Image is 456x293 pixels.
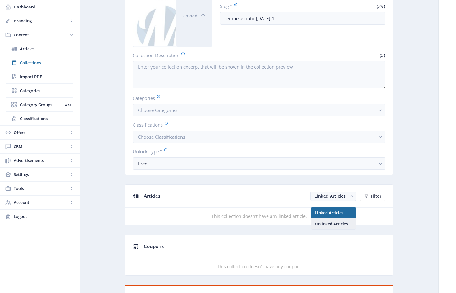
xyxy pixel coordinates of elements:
[6,112,73,125] a: Classifications
[376,3,385,9] span: (29)
[311,218,356,229] nb-option: Unlinked Articles
[20,101,62,108] span: Category Groups
[14,171,68,178] span: Settings
[133,131,385,143] button: Choose Classifications
[6,70,73,83] a: Import PDF
[360,192,385,201] button: Filter
[125,263,393,270] div: This collection doesn’t have any coupon.
[133,95,381,101] label: Categories
[14,18,68,24] span: Branding
[314,193,346,199] span: Linked Articles
[144,193,160,199] span: Articles
[379,52,385,58] span: (0)
[20,74,73,80] span: Import PDF
[138,134,185,140] span: Choose Classifications
[14,157,68,164] span: Advertisements
[220,12,385,25] input: this-is-how-a-slug-looks-like
[20,60,73,66] span: Collections
[14,4,75,10] span: Dashboard
[14,129,68,136] span: Offers
[133,52,257,59] label: Collection Description
[125,184,393,225] app-collection-view: Articles
[62,101,73,108] nb-badge: Web
[138,160,375,167] div: Free
[14,213,75,219] span: Logout
[6,98,73,111] a: Category GroupsWeb
[182,13,198,18] span: Upload
[133,104,385,116] button: Choose Categories
[14,143,68,150] span: CRM
[311,207,356,218] nb-option: Linked Articles
[310,192,356,201] button: Linked Articles
[125,235,393,276] app-collection-view: Coupons
[20,115,73,122] span: Classifications
[20,88,73,94] span: Categories
[220,3,300,10] label: Slug
[133,148,381,155] label: Unlock Type
[6,84,73,97] a: Categories
[125,213,393,220] div: This collection doesn’t have any linked article.
[138,107,177,113] span: Choose Categories
[371,194,381,199] span: Filter
[14,199,68,205] span: Account
[6,42,73,56] a: Articles
[14,32,68,38] span: Content
[20,46,73,52] span: Articles
[133,121,381,128] label: Classifications
[133,157,385,170] button: Free
[14,185,68,192] span: Tools
[144,243,164,249] span: Coupons
[6,56,73,70] a: Collections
